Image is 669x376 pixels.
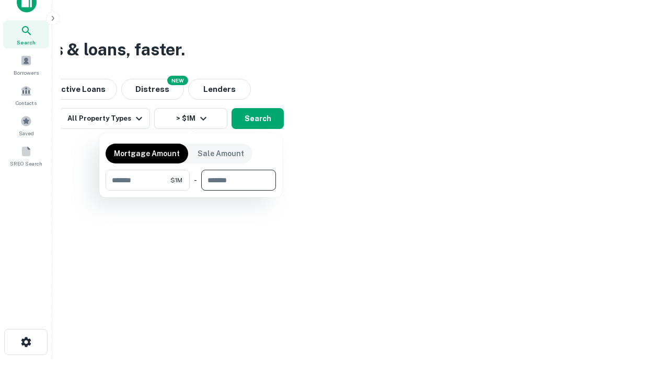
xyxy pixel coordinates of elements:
[198,148,244,159] p: Sale Amount
[617,292,669,343] iframe: Chat Widget
[194,170,197,191] div: -
[170,175,182,185] span: $1M
[114,148,180,159] p: Mortgage Amount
